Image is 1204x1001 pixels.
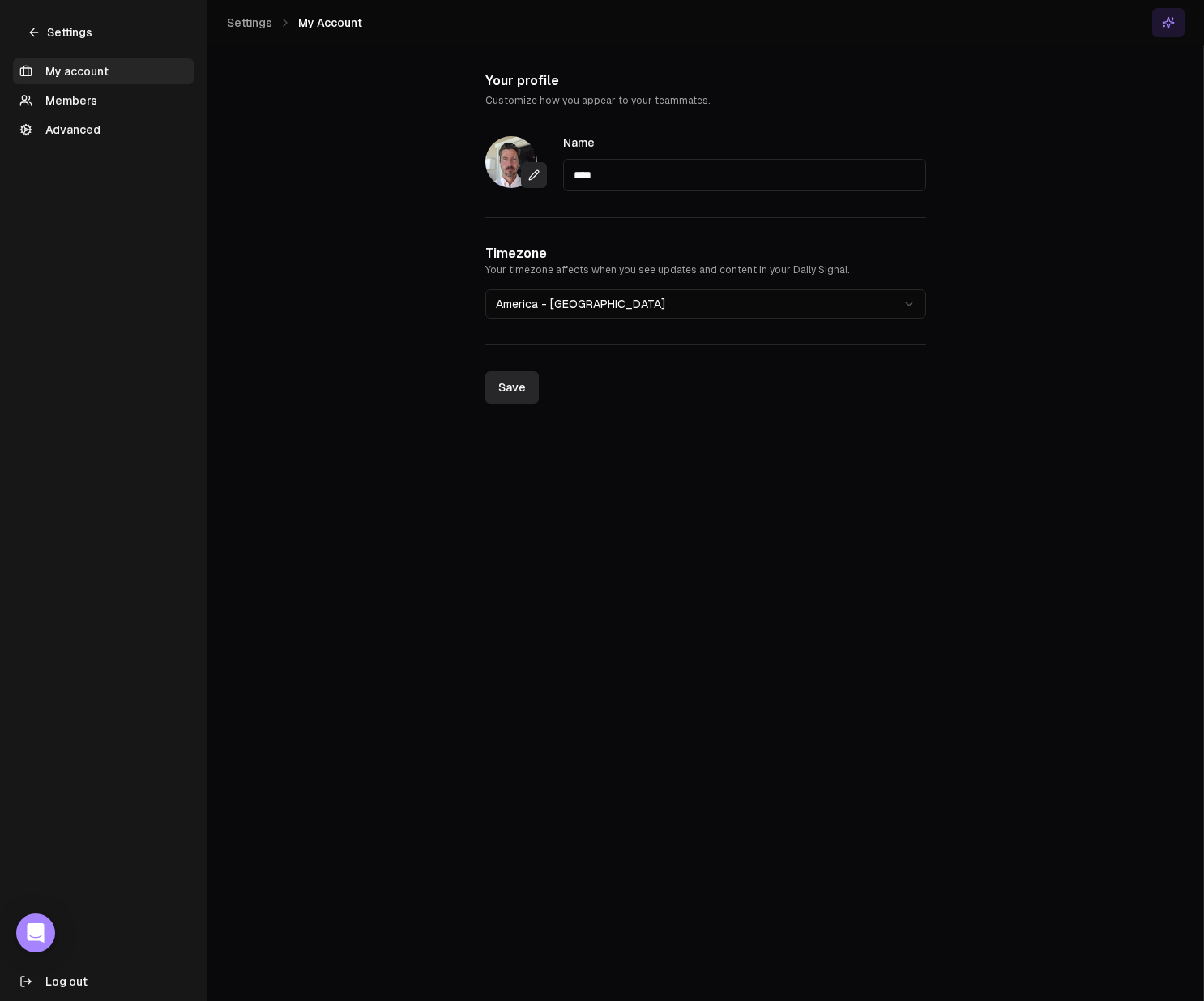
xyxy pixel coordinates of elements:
span: Settings [227,15,272,31]
a: Settings [13,19,107,45]
p: Customize how you appear to your teammates. [485,94,926,107]
a: Members [13,88,194,113]
button: Log out [13,969,194,995]
h2: Your profile [485,71,926,91]
a: My account [13,58,194,84]
a: Advanced [13,117,194,143]
label: Name [563,136,595,149]
p: Your timezone affects when you see updates and content in your Daily Signal. [485,263,926,276]
div: Open Intercom Messenger [16,913,55,952]
span: My Account [298,15,362,31]
img: _image [485,136,537,188]
label: Timezone [485,246,547,261]
button: Save [485,371,539,404]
